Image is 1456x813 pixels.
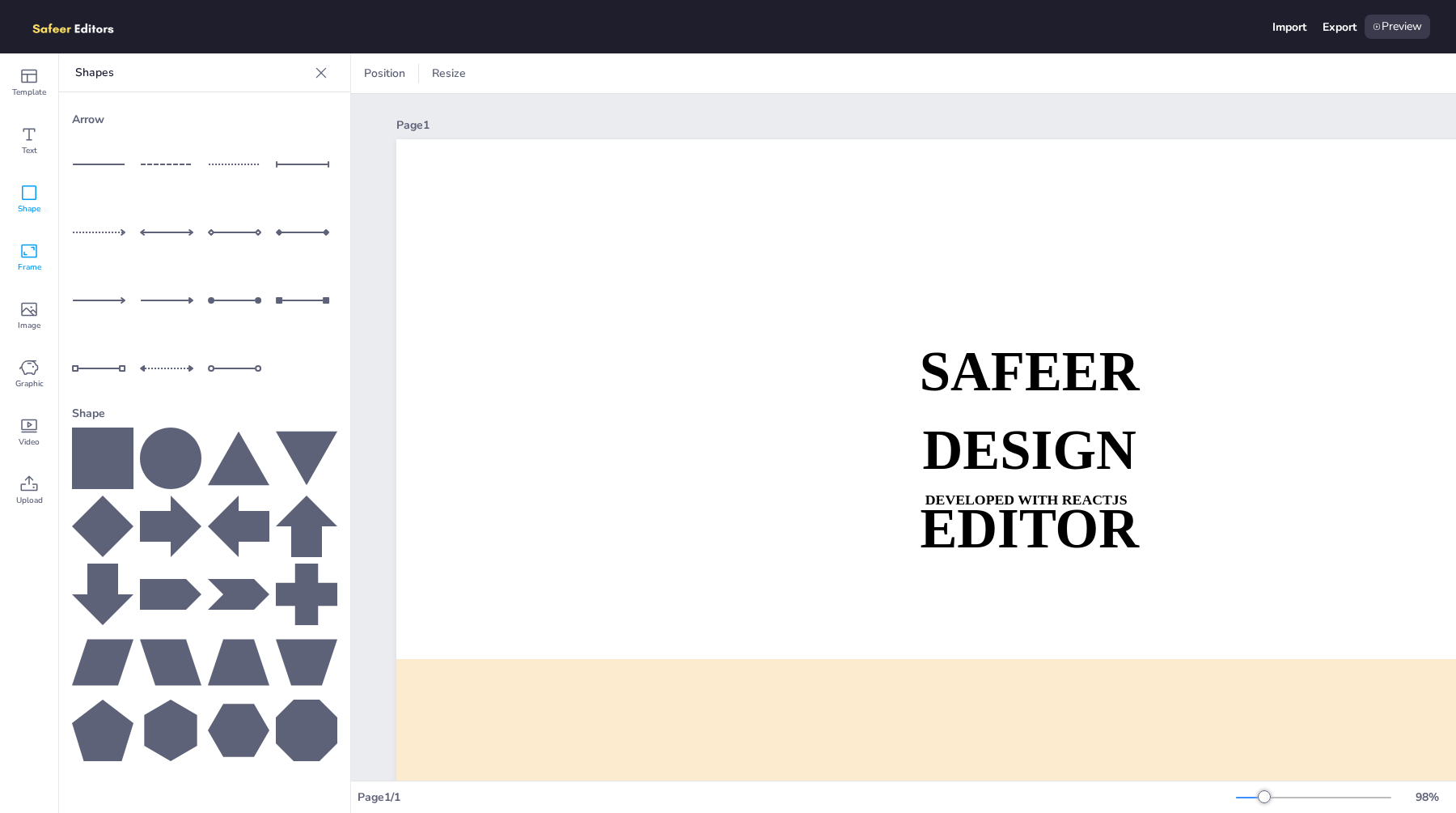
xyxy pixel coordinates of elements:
[72,399,337,428] div: Shape
[19,436,40,449] span: Video
[75,53,308,92] p: Shapes
[920,342,1140,402] strong: SAFEER
[12,86,46,99] span: Template
[358,790,1236,805] div: Page 1 / 1
[22,144,37,157] span: Text
[1365,15,1430,39] div: Preview
[1272,19,1306,35] div: Import
[925,492,1128,508] strong: DEVELOPED WITH REACTJS
[15,377,44,390] span: Graphic
[72,105,337,134] div: Arrow
[429,66,469,81] span: Resize
[920,419,1139,559] strong: DESIGN EDITOR
[18,261,41,274] span: Frame
[26,15,138,39] img: logo.png
[18,319,40,332] span: Image
[1407,790,1446,805] div: 98 %
[18,202,40,215] span: Shape
[1323,19,1357,35] div: Export
[16,494,43,507] span: Upload
[361,66,408,81] span: Position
